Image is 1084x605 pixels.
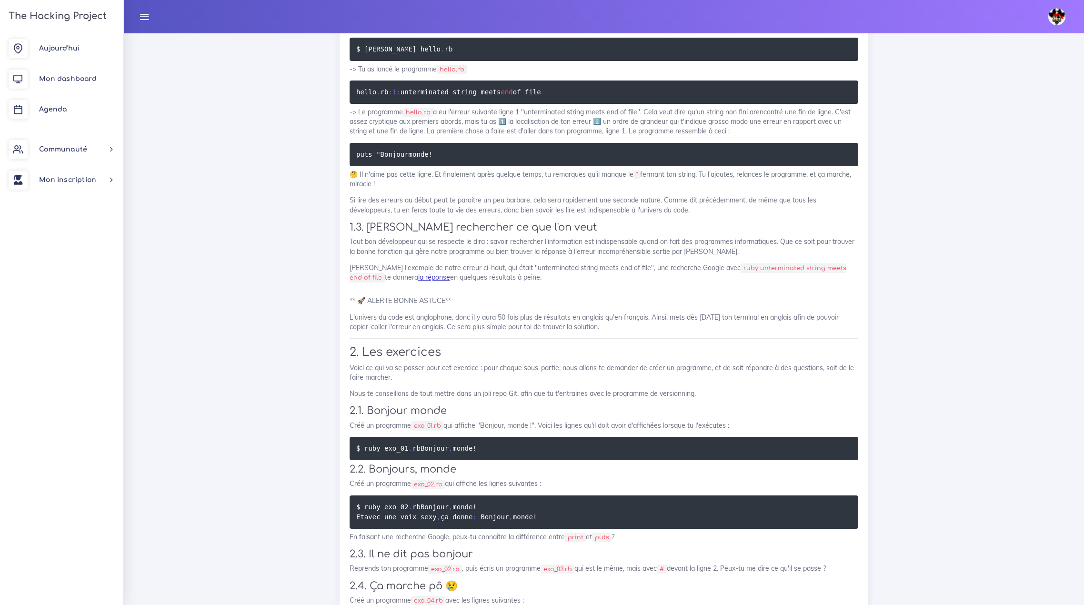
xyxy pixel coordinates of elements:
code: exo_03.rb [541,565,574,574]
h3: The Hacking Project [6,11,107,21]
span: . [376,88,380,96]
code: $ ruby exo_02 rb monde avec une voix sexy ça donne monde [356,502,540,522]
span: 1 [392,88,396,96]
span: Bonjour [481,513,509,521]
code: $ ruby exo_01 rb monde [356,443,480,454]
p: [PERSON_NAME] l'exemple de notre erreur ci-haut, qui était "unterminated string meets end of file... [350,263,858,282]
span: Bonjour [421,503,449,511]
span: Mon inscription [39,176,96,183]
h3: 2.4. Ça marche pô 😢 [350,580,858,592]
span: , [449,503,452,511]
span: ! [472,503,476,511]
span: , [449,444,452,452]
p: En faisant une recherche Google, peux-tu connaître la différence entre et ? [350,532,858,542]
span: . [441,45,444,53]
code: puts " monde [356,149,435,160]
code: exo_02.rb [411,480,445,489]
span: Et [356,513,364,521]
img: avatar [1048,8,1065,25]
span: Agenda [39,106,67,113]
span: : [388,88,392,96]
code: puts [592,533,612,542]
p: -> Tu as lancé le programme [350,64,858,74]
code: exo_01.rb [411,421,443,431]
span: , [509,513,512,521]
h3: 1.3. [PERSON_NAME] rechercher ce que l'on veut [350,222,858,233]
p: Créé un programme qui affiche les lignes suivantes : [350,479,858,488]
p: Créé un programme avec les lignes suivantes : [350,595,858,605]
h3: 2.2. Bonjours, monde [350,464,858,475]
p: Voici ce qui va se passer pour cet exercice : pour chaque sous-partie, nous allons te demander de... [350,363,858,383]
span: ! [533,513,537,521]
span: : [472,513,476,521]
p: L'univers du code est anglophone, donc il y aura 50 fois plus de résultats en anglais qu'en franç... [350,313,858,332]
code: # [657,565,666,574]
span: ! [429,151,432,158]
p: Nous te conseillons de tout mettre dans un joli repo Git, afin que tu t'entraines avec le program... [350,389,858,398]
code: exo_02.rb [428,565,462,574]
a: la réponse [418,273,450,282]
span: end [501,88,512,96]
span: Bonjour [381,151,409,158]
code: " [633,170,640,180]
p: Tout bon développeur qui se respecte le dira : savoir rechercher l'information est indispensable ... [350,237,858,256]
span: . [409,503,412,511]
span: Bonjour [421,444,449,452]
span: , [437,513,441,521]
code: hello.rb [437,65,467,74]
span: . [409,444,412,452]
h3: 2.3. Il ne dit pas bonjour [350,548,858,560]
code: hello.rb [403,108,433,117]
code: print [565,533,586,542]
p: Reprends ton programme , puis écris un programme qui est le même, mais avec devant la ligne 2. Pe... [350,564,858,573]
p: 🤔 Il n'aime pas cette ligne. Et finalement après quelque temps, tu remarques qu'il manque le ferm... [350,170,858,189]
p: Si lire des erreurs au début peut te paraitre un peu barbare, cela sera rapidement une seconde na... [350,195,858,215]
span: Communauté [39,146,87,153]
p: Créé un programme qui affiche "Bonjour, monde !". Voici les lignes qu'il doit avoir d'affichées l... [350,421,858,430]
p: -> Le programme a eu l'erreur suivante ligne 1 "unterminated string meets end of file". Cela veut... [350,107,858,136]
span: ! [472,444,476,452]
code: ruby unterminated string meets end of file [350,263,846,282]
h2: 2. Les exercices [350,345,858,359]
code: $ [PERSON_NAME] hello rb [356,44,455,54]
p: ** 🚀 ALERTE BONNE ASTUCE** [350,296,858,305]
h3: 2.1. Bonjour monde [350,405,858,417]
span: Aujourd'hui [39,45,80,52]
u: rencontré une fin de ligne [753,108,832,116]
span: : [396,88,400,96]
code: hello rb unterminated string meets of file [356,87,543,97]
span: Mon dashboard [39,75,97,82]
